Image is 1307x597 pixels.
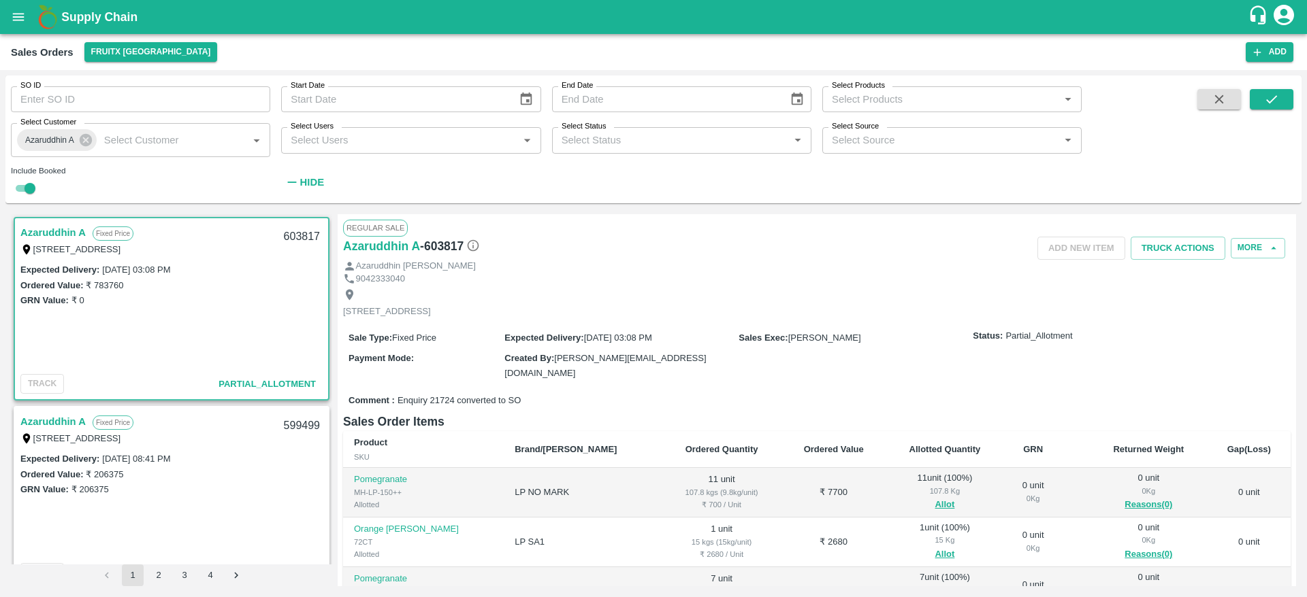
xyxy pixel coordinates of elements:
label: Sale Type : [349,332,392,343]
button: Open [1059,131,1077,149]
span: Enquiry 21724 converted to SO [398,394,521,407]
td: 0 unit [1208,517,1291,567]
div: 15 Kg [897,534,993,546]
div: 70 Kg [897,583,993,596]
input: Select Status [556,131,785,149]
b: Supply Chain [61,10,138,24]
label: Status: [973,330,1003,343]
a: Azaruddhin A [20,413,86,430]
label: GRN Value: [20,295,69,305]
input: Select Products [826,90,1055,108]
button: Allot [935,547,954,562]
div: AP-PRM-180++ [354,585,493,597]
p: 9042333040 [356,273,405,286]
label: [DATE] 03:08 PM [102,265,170,275]
b: Product [354,437,387,447]
input: Enter SO ID [11,86,270,112]
div: 0 Kg [1015,542,1052,554]
div: Include Booked [11,165,270,177]
div: 107.8 kgs (9.8kg/unit) [673,486,771,498]
label: Ordered Value: [20,469,83,479]
div: ₹ 700 / Unit [673,498,771,511]
button: Go to page 3 [174,564,195,586]
button: More [1231,238,1285,258]
span: Partial_Allotment [1005,330,1072,343]
div: 15 kgs (15kg/unit) [673,536,771,548]
div: ₹ 2680 / Unit [673,548,771,560]
b: Returned Weight [1113,444,1184,454]
p: Pomegranate [354,573,493,585]
div: account of current user [1272,3,1296,31]
label: Expected Delivery : [504,332,583,343]
td: ₹ 7700 [781,468,886,517]
input: Select Users [285,131,514,149]
button: Choose date [784,86,810,112]
span: Fixed Price [392,332,436,343]
label: [STREET_ADDRESS] [33,244,121,254]
span: Partial_Allotment [219,379,316,389]
td: LP SA1 [504,517,662,567]
input: End Date [552,86,779,112]
p: [STREET_ADDRESS] [343,305,431,318]
div: 599499 [276,410,328,442]
button: Truck Actions [1131,237,1225,260]
div: 70 kgs (10kg/unit) [673,585,771,597]
div: customer-support [1248,5,1272,29]
button: Reasons(0) [1101,497,1197,513]
p: Orange [PERSON_NAME] [354,523,493,536]
td: 11 unit [662,468,782,517]
label: Start Date [291,80,325,91]
td: ₹ 2680 [781,517,886,567]
label: ₹ 0 [71,295,84,305]
div: MH-LP-150++ [354,486,493,498]
b: Allotted Quantity [909,444,981,454]
h6: Sales Order Items [343,412,1291,431]
label: GRN Value: [20,484,69,494]
label: ₹ 206375 [86,469,123,479]
button: open drawer [3,1,34,33]
label: Payment Mode : [349,353,414,363]
b: Ordered Value [804,444,864,454]
b: Brand/[PERSON_NAME] [515,444,617,454]
p: Fixed Price [93,226,133,241]
strong: Hide [300,177,324,188]
button: Go to next page [225,564,247,586]
div: Allotted [354,548,493,560]
label: Select Products [832,80,885,91]
b: GRN [1023,444,1043,454]
label: SO ID [20,80,41,91]
h6: - 603817 [420,237,480,256]
div: SKU [354,451,493,463]
button: Allot [935,497,954,513]
b: Gap(Loss) [1227,444,1271,454]
label: Created By : [504,353,554,363]
p: Pomegranate [354,473,493,486]
button: page 1 [122,564,144,586]
input: Start Date [281,86,508,112]
div: 603817 [276,221,328,253]
label: Expected Delivery : [20,454,99,464]
button: Open [789,131,807,149]
td: 1 unit [662,517,782,567]
p: Azaruddhin [PERSON_NAME] [356,260,476,273]
button: Hide [281,171,327,194]
button: Reasons(0) [1101,547,1197,562]
div: 107.8 Kg [897,485,993,497]
input: Select Source [826,131,1055,149]
a: Azaruddhin A [20,224,86,241]
span: [DATE] 03:08 PM [584,332,652,343]
label: Select Customer [20,117,76,128]
label: Sales Exec : [739,332,788,343]
td: 0 unit [1208,468,1291,517]
div: 11 unit ( 100 %) [897,472,993,513]
label: Ordered Value: [20,280,83,290]
div: 0 Kg [1101,534,1197,546]
div: 0 unit [1101,522,1197,562]
label: [DATE] 08:41 PM [102,454,170,464]
td: LP NO MARK [504,468,662,517]
a: Azaruddhin A [343,237,420,256]
input: Select Customer [99,131,227,149]
b: Ordered Quantity [685,444,758,454]
div: 72CT [354,536,493,548]
button: Go to page 4 [199,564,221,586]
